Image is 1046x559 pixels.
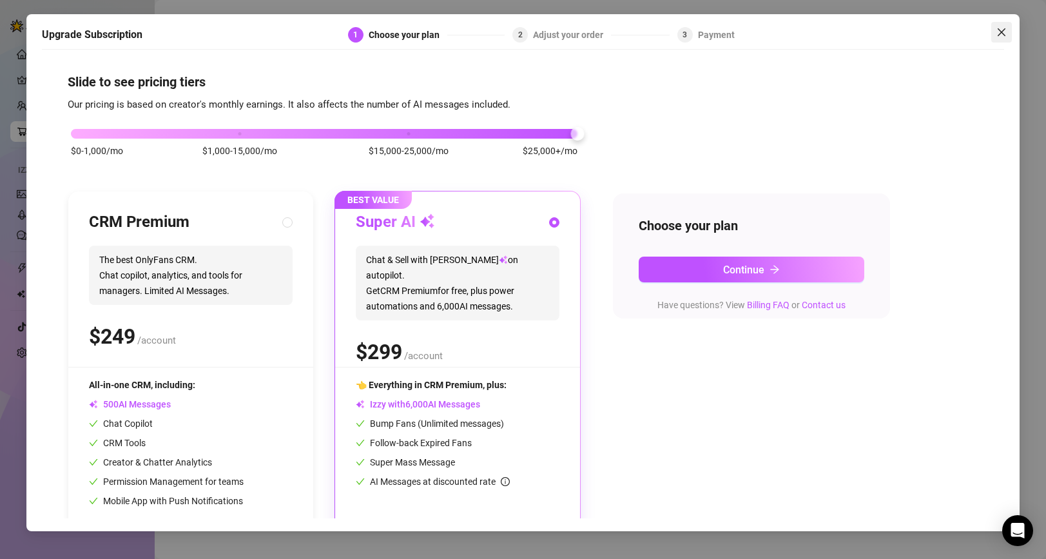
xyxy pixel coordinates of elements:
span: Mobile App with Push Notifications [89,496,243,506]
div: Show Full Features List [89,508,293,538]
span: check [356,438,365,447]
span: info-circle [501,477,510,486]
span: 2 [518,30,523,39]
h5: Upgrade Subscription [42,27,142,43]
span: Continue [723,264,764,276]
span: Follow-back Expired Fans [356,438,472,448]
span: Our pricing is based on creator's monthly earnings. It also affects the number of AI messages inc... [68,99,510,110]
span: check [89,477,98,486]
span: check [89,419,98,428]
span: $25,000+/mo [523,144,577,158]
a: Billing FAQ [747,300,789,310]
span: close [996,27,1007,37]
span: check [356,419,365,428]
span: Bump Fans (Unlimited messages) [356,418,504,429]
span: Izzy with AI Messages [356,399,480,409]
span: check [89,496,98,505]
div: Open Intercom Messenger [1002,515,1033,546]
div: Choose your plan [369,27,447,43]
span: Chat & Sell with [PERSON_NAME] on autopilot. Get CRM Premium for free, plus power automations and... [356,246,559,320]
span: AI Messages [89,399,171,409]
span: AI Messages at discounted rate [370,476,510,487]
span: Close [991,27,1012,37]
span: arrow-right [770,264,780,275]
span: check [356,477,365,486]
span: $ [89,324,135,349]
span: $1,000-15,000/mo [202,144,277,158]
span: All-in-one CRM, including: [89,380,195,390]
h3: CRM Premium [89,212,189,233]
h4: Slide to see pricing tiers [68,73,979,91]
span: The best OnlyFans CRM. Chat copilot, analytics, and tools for managers. Limited AI Messages. [89,246,293,305]
span: check [89,458,98,467]
span: /account [137,335,176,346]
button: Close [991,22,1012,43]
span: Chat Copilot [89,418,153,429]
span: 👈 Everything in CRM Premium, plus: [356,380,507,390]
span: Have questions? View or [657,300,846,310]
span: $ [356,340,402,364]
span: BEST VALUE [334,191,412,209]
button: Continuearrow-right [639,257,864,282]
span: check [356,458,365,467]
h3: Super AI [356,212,435,233]
span: $15,000-25,000/mo [369,144,449,158]
span: /account [404,350,443,362]
div: Adjust your order [533,27,611,43]
span: Super Mass Message [356,457,455,467]
span: CRM Tools [89,438,146,448]
h4: Choose your plan [639,217,864,235]
div: Payment [698,27,735,43]
span: Permission Management for teams [89,476,244,487]
span: Creator & Chatter Analytics [89,457,212,467]
span: 1 [353,30,358,39]
span: check [89,438,98,447]
span: 3 [683,30,687,39]
span: $0-1,000/mo [71,144,123,158]
a: Contact us [802,300,846,310]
